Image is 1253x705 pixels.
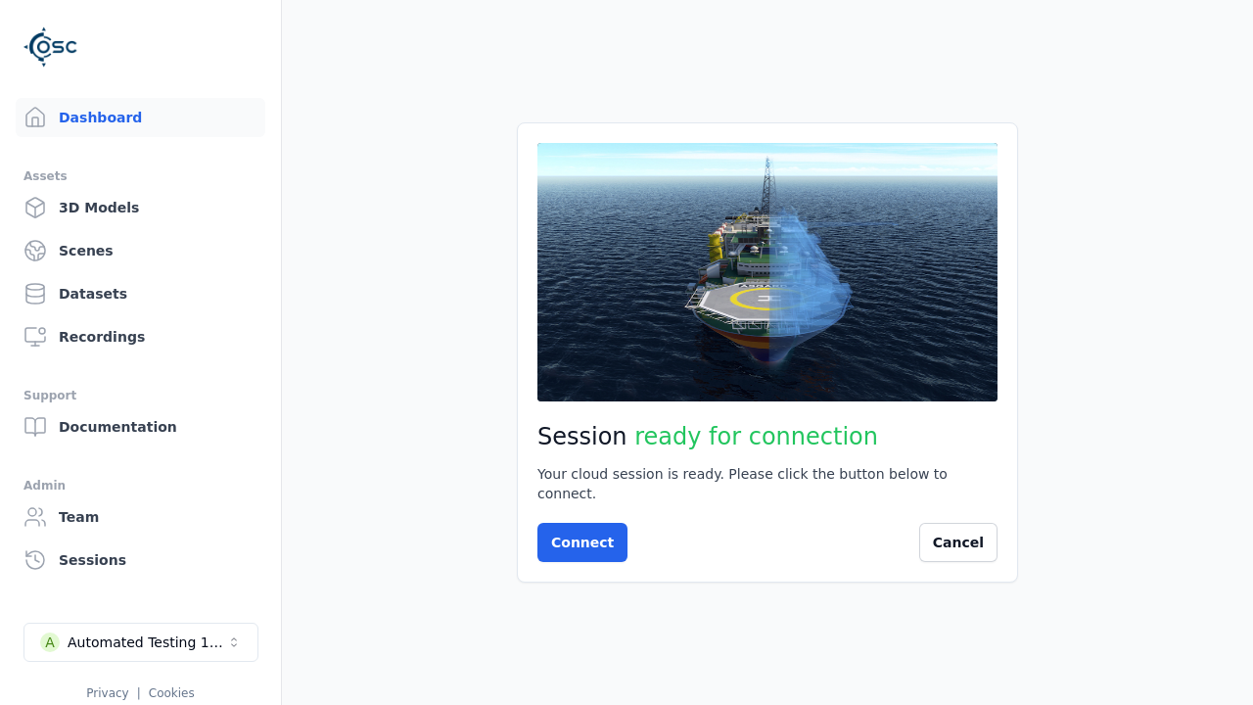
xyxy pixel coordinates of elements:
[16,98,265,137] a: Dashboard
[16,274,265,313] a: Datasets
[919,523,998,562] button: Cancel
[16,540,265,580] a: Sessions
[86,686,128,700] a: Privacy
[537,523,627,562] button: Connect
[537,464,998,503] div: Your cloud session is ready. Please click the button below to connect.
[137,686,141,700] span: |
[537,421,998,452] h2: Session
[16,188,265,227] a: 3D Models
[23,474,257,497] div: Admin
[16,497,265,537] a: Team
[23,20,78,74] img: Logo
[23,384,257,407] div: Support
[634,423,878,450] span: ready for connection
[16,407,265,446] a: Documentation
[16,317,265,356] a: Recordings
[23,164,257,188] div: Assets
[16,231,265,270] a: Scenes
[68,633,226,652] div: Automated Testing 1 - Playwright
[23,623,258,662] button: Select a workspace
[40,633,60,652] div: A
[149,686,195,700] a: Cookies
